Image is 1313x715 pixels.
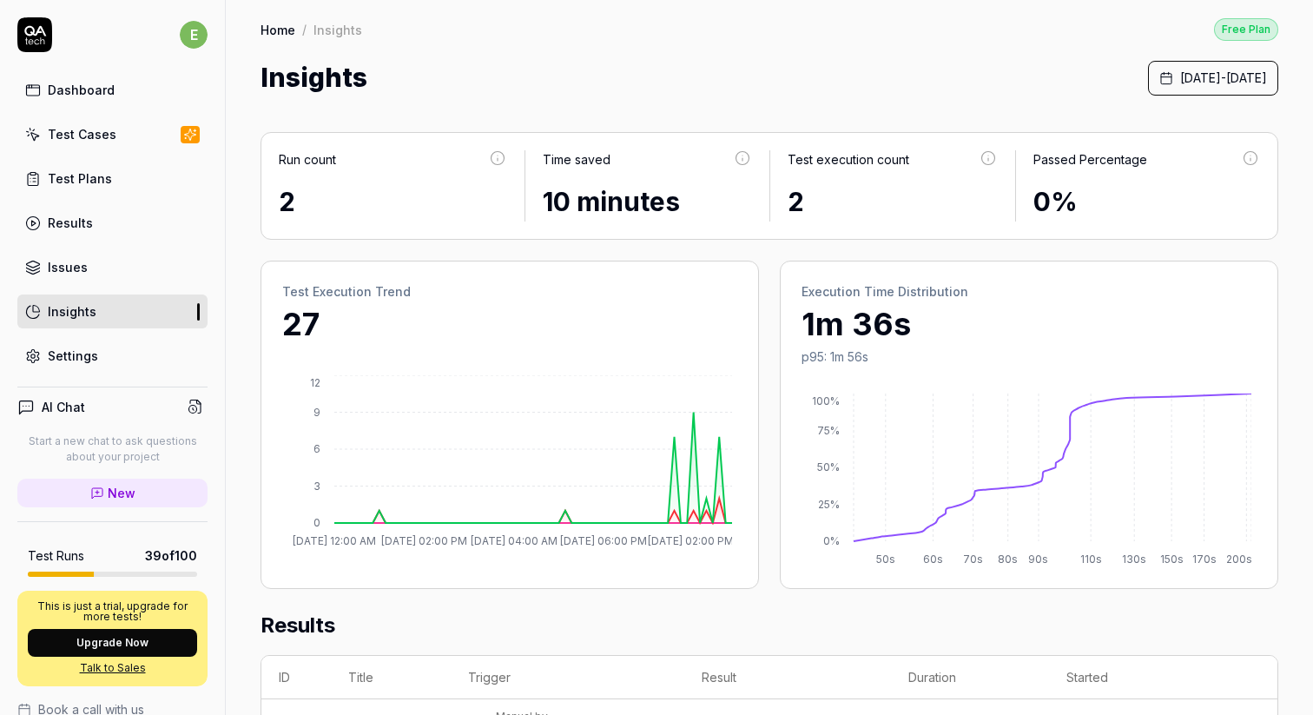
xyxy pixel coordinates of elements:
tspan: 130s [1122,553,1146,566]
tspan: 0 [313,516,320,529]
a: New [17,479,208,507]
div: 2 [788,182,998,222]
tspan: 3 [313,480,320,493]
a: Dashboard [17,73,208,107]
div: Test Cases [48,125,116,143]
button: Upgrade Now [28,629,197,657]
div: Issues [48,258,88,276]
h2: Execution Time Distribution [802,282,1257,301]
tspan: 170s [1192,553,1217,566]
div: Test execution count [788,150,909,169]
div: Test Plans [48,169,112,188]
a: Test Plans [17,162,208,195]
a: Issues [17,250,208,284]
h1: Insights [261,58,367,97]
tspan: 12 [310,376,320,389]
tspan: 150s [1160,553,1184,566]
div: 0% [1033,182,1261,222]
tspan: 75% [817,424,840,437]
tspan: [DATE] 02:00 PM [381,534,467,547]
th: Started [1049,656,1201,699]
a: Test Cases [17,117,208,151]
th: Trigger [451,656,685,699]
div: Free Plan [1214,18,1278,41]
tspan: 110s [1080,553,1102,566]
h2: Results [261,610,1278,655]
p: p95: 1m 56s [802,348,1257,366]
a: Results [17,206,208,240]
div: Settings [48,347,98,365]
th: Result [684,656,891,699]
a: Insights [17,295,208,328]
p: This is just a trial, upgrade for more tests! [28,601,197,622]
div: 10 minutes [543,182,753,222]
button: Free Plan [1214,17,1278,41]
div: Run count [279,150,336,169]
a: Home [261,21,295,38]
tspan: 25% [818,498,840,511]
div: Passed Percentage [1033,150,1147,169]
tspan: 90s [1028,553,1048,566]
tspan: 9 [313,406,320,419]
button: e [180,17,208,52]
p: Start a new chat to ask questions about your project [17,434,208,465]
th: Title [331,656,451,699]
h2: Test Execution Trend [282,282,737,301]
h5: Test Runs [28,548,84,564]
span: 39 of 100 [145,546,197,565]
tspan: [DATE] 12:00 AM [293,534,376,547]
div: / [302,21,307,38]
tspan: 100% [812,394,840,407]
p: 1m 36s [802,301,1257,348]
div: Dashboard [48,81,115,99]
a: Settings [17,339,208,373]
span: e [180,21,208,49]
th: ID [261,656,331,699]
div: Results [48,214,93,232]
button: [DATE]-[DATE] [1148,61,1278,96]
tspan: 70s [963,553,983,566]
div: Insights [48,302,96,321]
div: Time saved [543,150,610,169]
th: Duration [891,656,1049,699]
tspan: 80s [998,553,1018,566]
span: [DATE] - [DATE] [1180,69,1267,87]
tspan: 50% [817,460,840,473]
tspan: 200s [1226,553,1252,566]
tspan: 50s [876,553,895,566]
a: Talk to Sales [28,660,197,676]
span: New [108,484,135,502]
tspan: [DATE] 04:00 AM [471,534,558,547]
p: 27 [282,301,737,348]
div: 2 [279,182,507,222]
h4: AI Chat [42,398,85,416]
tspan: [DATE] 06:00 PM [560,534,647,547]
tspan: 60s [923,553,943,566]
tspan: [DATE] 02:00 PM [648,534,734,547]
tspan: 6 [313,442,320,455]
tspan: 0% [823,534,840,547]
div: Insights [313,21,362,38]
